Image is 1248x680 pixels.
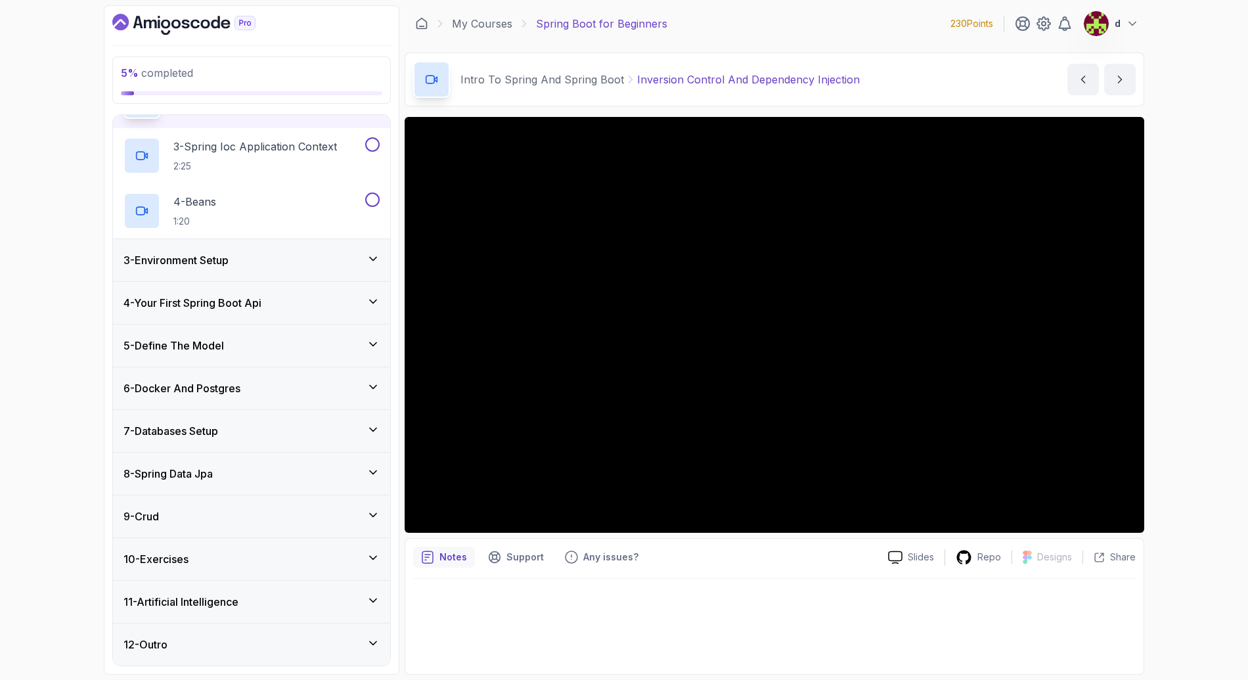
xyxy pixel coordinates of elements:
[583,551,638,564] p: Any issues?
[1084,11,1109,36] img: user profile image
[113,367,390,409] button: 6-Docker And Postgres
[113,239,390,281] button: 3-Environment Setup
[113,282,390,324] button: 4-Your First Spring Boot Api
[1110,551,1136,564] p: Share
[123,509,159,524] h3: 9 - Crud
[557,547,646,568] button: Feedback button
[123,423,218,439] h3: 7 - Databases Setup
[977,551,1001,564] p: Repo
[1115,17,1121,30] p: d
[123,637,167,652] h3: 12 - Outro
[405,117,1144,533] iframe: 2 - Inversion Control and Dependency Injection
[113,325,390,367] button: 5-Define The Model
[123,338,224,353] h3: 5 - Define The Model
[173,194,216,210] p: 4 - Beans
[112,14,286,35] a: Dashboard
[1067,64,1099,95] button: previous content
[123,380,240,396] h3: 6 - Docker And Postgres
[413,547,475,568] button: notes button
[439,551,467,564] p: Notes
[113,581,390,623] button: 11-Artificial Intelligence
[123,551,189,567] h3: 10 - Exercises
[113,495,390,537] button: 9-Crud
[1104,64,1136,95] button: next content
[121,66,139,79] span: 5 %
[950,17,993,30] p: 230 Points
[123,252,229,268] h3: 3 - Environment Setup
[173,139,337,154] p: 3 - Spring Ioc Application Context
[506,551,544,564] p: Support
[113,623,390,666] button: 12-Outro
[945,549,1012,566] a: Repo
[1083,11,1139,37] button: user profile imaged
[452,16,512,32] a: My Courses
[121,66,193,79] span: completed
[123,594,238,610] h3: 11 - Artificial Intelligence
[113,410,390,452] button: 7-Databases Setup
[878,551,945,564] a: Slides
[123,466,213,482] h3: 8 - Spring Data Jpa
[123,295,261,311] h3: 4 - Your First Spring Boot Api
[123,137,380,174] button: 3-Spring Ioc Application Context2:25
[480,547,552,568] button: Support button
[415,17,428,30] a: Dashboard
[460,72,624,87] p: Intro To Spring And Spring Boot
[908,551,934,564] p: Slides
[637,72,860,87] p: Inversion Control And Dependency Injection
[536,16,667,32] p: Spring Boot for Beginners
[113,538,390,580] button: 10-Exercises
[1082,551,1136,564] button: Share
[1037,551,1072,564] p: Designs
[173,215,216,228] p: 1:20
[123,193,380,229] button: 4-Beans1:20
[173,160,337,173] p: 2:25
[113,453,390,495] button: 8-Spring Data Jpa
